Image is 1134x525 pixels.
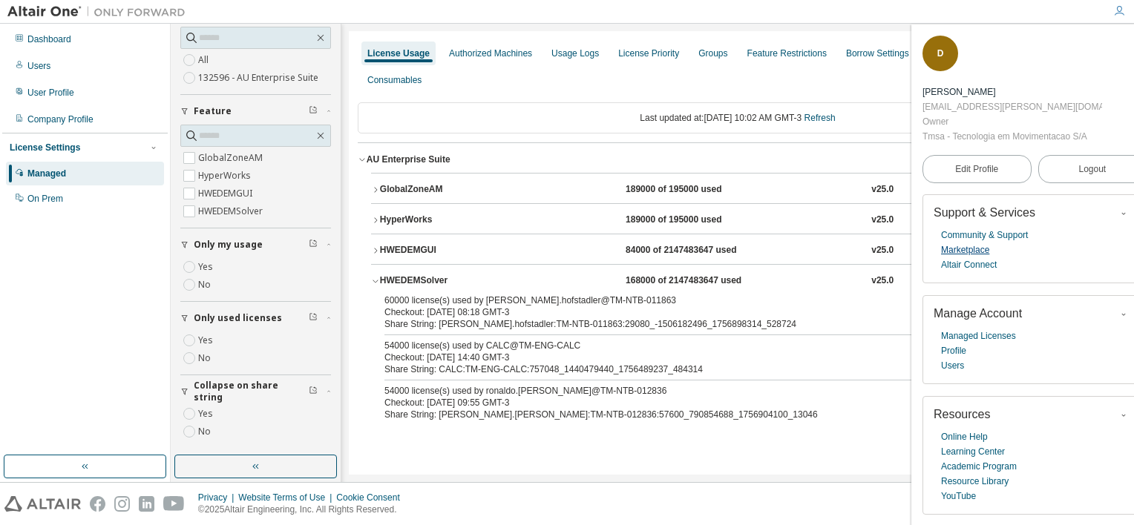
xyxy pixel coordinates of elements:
[551,47,599,59] div: Usage Logs
[139,496,154,512] img: linkedin.svg
[384,306,1055,318] div: Checkout: [DATE] 08:18 GMT-3
[955,163,998,175] span: Edit Profile
[871,214,894,227] div: v25.0
[941,429,988,444] a: Online Help
[380,274,514,288] div: HWEDEMSolver
[309,312,318,324] span: Clear filter
[367,47,430,59] div: License Usage
[922,155,1032,183] a: Edit Profile
[371,204,1104,237] button: HyperWorks189000 of 195000 usedv25.0Expire date:[DATE]
[180,302,331,334] button: Only used licenses
[309,105,318,117] span: Clear filter
[384,340,1055,351] div: 54000 license(s) used by CALC@TM-ENG-CALC
[871,183,894,197] div: v25.0
[309,386,318,397] span: Clear filter
[871,274,894,288] div: v25.0
[198,492,238,503] div: Privacy
[27,193,63,205] div: On Prem
[198,276,214,294] label: No
[922,129,1102,144] div: Tmsa - Tecnologia em Movimentacao S/A
[198,405,216,423] label: Yes
[384,351,1055,363] div: Checkout: [DATE] 14:40 GMT-3
[937,48,944,59] span: D
[90,496,105,512] img: facebook.svg
[163,496,185,512] img: youtube.svg
[449,47,532,59] div: Authorized Machines
[747,47,827,59] div: Feature Restrictions
[384,294,1055,306] div: 60000 license(s) used by [PERSON_NAME].hofstadler@TM-NTB-011863
[922,114,1102,129] div: Owner
[367,74,422,86] div: Consumables
[198,167,254,185] label: HyperWorks
[384,397,1055,409] div: Checkout: [DATE] 09:55 GMT-3
[941,474,1009,489] a: Resource Library
[358,143,1118,176] button: AU Enterprise SuiteLicense ID: 132596
[4,496,81,512] img: altair_logo.svg
[941,358,964,373] a: Users
[27,60,50,72] div: Users
[380,214,514,227] div: HyperWorks
[1078,162,1106,176] span: Logout
[871,244,894,257] div: v25.0
[180,95,331,128] button: Feature
[934,408,990,420] span: Resources
[384,318,1055,330] div: Share String: [PERSON_NAME].hofstadler:TM-NTB-011863:29080_-1506182496_1756898314_528724
[358,102,1118,133] div: Last updated at: [DATE] 10:02 AM GMT-3
[198,51,212,69] label: All
[27,33,71,45] div: Dashboard
[934,307,1022,320] span: Manage Account
[626,183,759,197] div: 189000 of 195000 used
[198,423,214,440] label: No
[384,363,1055,375] div: Share String: CALC:TM-ENG-CALC:757048_1440479440_1756489237_484314
[804,113,836,123] a: Refresh
[198,503,409,516] p: © 2025 Altair Engineering, Inc. All Rights Reserved.
[380,183,514,197] div: GlobalZoneAM
[198,69,321,87] label: 132596 - AU Enterprise Suite
[922,99,1102,114] div: [EMAIL_ADDRESS][PERSON_NAME][DOMAIN_NAME]
[27,113,94,125] div: Company Profile
[846,47,909,59] div: Borrow Settings
[238,492,336,503] div: Website Terms of Use
[114,496,130,512] img: instagram.svg
[941,242,989,257] a: Marketplace
[698,47,727,59] div: Groups
[941,343,966,358] a: Profile
[626,274,759,288] div: 168000 of 2147483647 used
[380,244,514,257] div: HWEDEMGUI
[941,228,1028,242] a: Community & Support
[941,257,997,272] a: Altair Connect
[941,328,1016,343] a: Managed Licenses
[198,202,266,220] label: HWEDEMSolver
[198,331,216,349] label: Yes
[371,234,1104,267] button: HWEDEMGUI84000 of 2147483647 usedv25.0Expire date:[DATE]
[198,185,255,202] label: HWEDEMGUI
[371,265,1104,297] button: HWEDEMSolver168000 of 2147483647 usedv25.0Expire date:[DATE]
[198,258,216,276] label: Yes
[194,312,282,324] span: Only used licenses
[27,168,66,179] div: Managed
[626,244,759,257] div: 84000 of 2147483647 used
[27,87,74,99] div: User Profile
[384,385,1055,397] div: 54000 license(s) used by ronaldo.[PERSON_NAME]@TM-NTB-012836
[618,47,679,59] div: License Priority
[194,380,309,403] span: Collapse on share string
[371,174,1104,206] button: GlobalZoneAM189000 of 195000 usedv25.0Expire date:[DATE]
[367,153,450,165] div: AU Enterprise Suite
[198,149,266,167] label: GlobalZoneAM
[194,239,263,251] span: Only my usage
[198,349,214,367] label: No
[180,375,331,408] button: Collapse on share string
[7,4,193,19] img: Altair One
[941,489,976,503] a: YouTube
[934,206,1035,219] span: Support & Services
[10,142,80,153] div: License Settings
[194,105,232,117] span: Feature
[384,409,1055,420] div: Share String: [PERSON_NAME].[PERSON_NAME]:TM-NTB-012836:57600_790854688_1756904100_13046
[309,239,318,251] span: Clear filter
[626,214,759,227] div: 189000 of 195000 used
[180,228,331,261] button: Only my usage
[941,444,1005,459] a: Learning Center
[336,492,408,503] div: Cookie Consent
[922,85,1102,99] div: Diego Dalpiaz
[941,459,1017,474] a: Academic Program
